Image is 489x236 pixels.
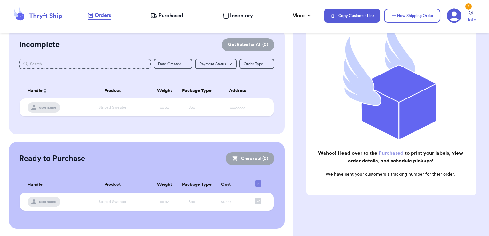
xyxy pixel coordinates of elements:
[151,83,178,98] th: Weight
[244,62,263,66] span: Order Type
[158,62,181,66] span: Date Created
[239,59,274,69] button: Order Type
[160,106,169,109] span: xx oz
[160,200,169,204] span: xx oz
[311,171,470,177] p: We have sent your customers a tracking number for their order.
[88,12,111,20] a: Orders
[178,83,205,98] th: Package Type
[195,59,237,69] button: Payment Status
[74,177,151,193] th: Product
[188,200,195,204] span: Box
[199,62,226,66] span: Payment Status
[465,3,472,10] div: 6
[222,38,274,51] button: Get Rates for All (0)
[74,83,151,98] th: Product
[19,40,60,50] h2: Incomplete
[465,11,476,24] a: Help
[221,200,231,204] span: $0.00
[324,9,380,23] button: Copy Customer Link
[28,181,43,188] span: Handle
[39,105,56,110] span: username
[150,12,183,20] a: Purchased
[223,12,253,20] a: Inventory
[95,12,111,19] span: Orders
[230,12,253,20] span: Inventory
[447,8,461,23] a: 6
[379,151,404,156] a: Purchased
[178,177,205,193] th: Package Type
[28,88,43,94] span: Handle
[226,152,274,165] button: Checkout (0)
[43,87,48,95] button: Sort ascending
[292,12,312,20] div: More
[465,16,476,24] span: Help
[19,153,85,164] h2: Ready to Purchase
[384,9,440,23] button: New Shipping Order
[39,199,56,204] span: username
[19,59,151,69] input: Search
[151,177,178,193] th: Weight
[99,106,126,109] span: Striped Sweater
[158,12,183,20] span: Purchased
[205,177,246,193] th: Cost
[311,149,470,165] h2: Wahoo! Head over to the to print your labels, view order details, and schedule pickups!
[99,200,126,204] span: Striped Sweater
[188,106,195,109] span: Box
[230,106,245,109] span: xxxxxxxx
[205,83,274,98] th: Address
[154,59,192,69] button: Date Created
